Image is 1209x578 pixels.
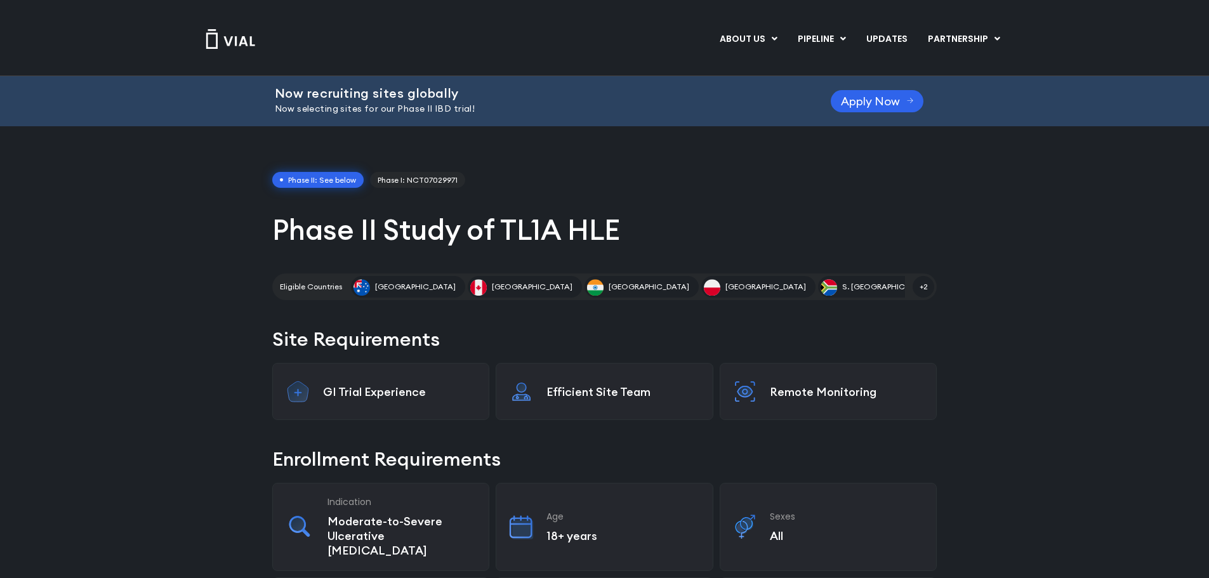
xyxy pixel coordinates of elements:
a: Apply Now [831,90,924,112]
h1: Phase II Study of TL1A HLE [272,211,937,248]
span: [GEOGRAPHIC_DATA] [492,281,572,292]
img: India [587,279,604,296]
h3: Age [546,511,700,522]
span: Apply Now [841,96,900,106]
h3: Sexes [770,511,923,522]
h2: Now recruiting sites globally [275,86,799,100]
img: Poland [704,279,720,296]
span: S. [GEOGRAPHIC_DATA] [842,281,932,292]
span: [GEOGRAPHIC_DATA] [609,281,689,292]
p: All [770,529,923,543]
span: Phase II: See below [272,172,364,188]
img: Canada [470,279,487,296]
h2: Site Requirements [272,325,937,353]
p: GI Trial Experience [323,384,477,399]
h3: Indication [327,496,476,508]
a: ABOUT USMenu Toggle [710,29,787,50]
p: Remote Monitoring [770,384,923,399]
p: Moderate-to-Severe Ulcerative [MEDICAL_DATA] [327,514,476,558]
img: S. Africa [821,279,837,296]
h2: Eligible Countries [280,281,342,292]
a: UPDATES [856,29,917,50]
span: [GEOGRAPHIC_DATA] [375,281,456,292]
a: Phase I: NCT07029971 [370,172,465,188]
span: [GEOGRAPHIC_DATA] [725,281,806,292]
img: Vial Logo [205,29,256,49]
p: Efficient Site Team [546,384,700,399]
a: PIPELINEMenu Toggle [788,29,856,50]
h2: Enrollment Requirements [272,445,937,473]
a: PARTNERSHIPMenu Toggle [918,29,1010,50]
img: Australia [353,279,370,296]
span: +2 [913,276,934,298]
p: Now selecting sites for our Phase II IBD trial! [275,102,799,116]
p: 18+ years [546,529,700,543]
